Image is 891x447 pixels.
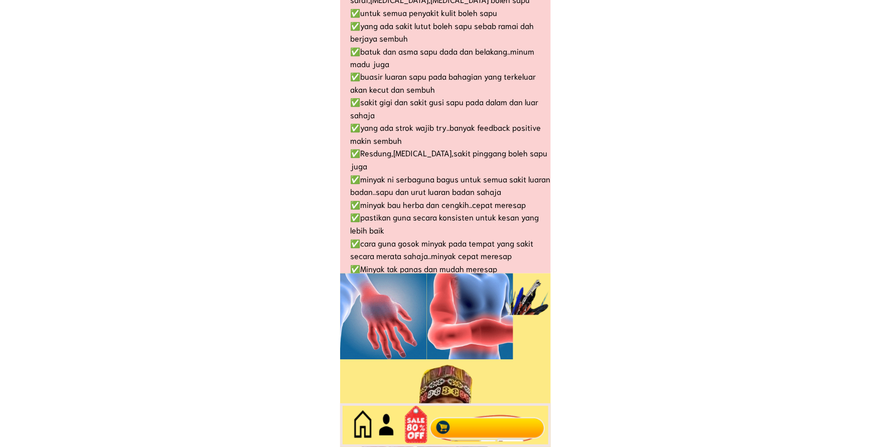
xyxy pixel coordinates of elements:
[343,19,551,45] li: ✅yang ada sakit lutut boleh sapu sebab ramai dah berjaya sembuh
[343,70,551,96] li: ✅buasir luaran sapu pada bahagian yang terkeluar akan kecut dan sembuh
[343,173,551,198] li: ✅minyak ni serbaguna bagus untuk semua sakit luaran badan..sapu dan urut luaran badan sahaja
[343,198,551,211] li: ✅minyak bau herba dan cengkih..cepat meresap
[343,211,551,237] li: ✅pastikan guna secara konsisten untuk kesan yang lebih baik
[343,45,551,70] li: ✅batuk dan asma sapu dada dan belakang..minum madu juga
[343,121,551,147] li: ✅yang ada strok wajib try..banyak feedback positive makin sembuh
[343,147,551,172] li: ✅Resdung,[MEDICAL_DATA],sakit pinggang boleh sapu juga
[343,6,551,19] li: ✅untuk semua penyakit kulit boleh sapu
[343,96,551,121] li: ✅sakit gigi dan sakit gusi sapu pada dalam dan luar sahaja
[343,237,551,263] li: ✅cara guna gosok minyak pada tempat yang sakit secara merata sahaja..minyak cepat meresap
[343,263,551,276] li: ✅Minyak tak panas dan mudah meresap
